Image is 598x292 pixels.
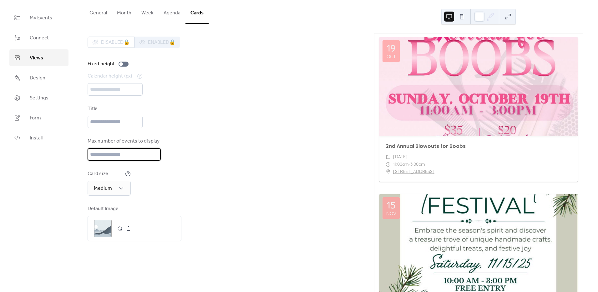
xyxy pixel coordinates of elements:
[30,54,43,62] span: Views
[30,134,43,142] span: Install
[386,211,396,216] div: Nov
[393,153,408,161] span: [DATE]
[9,29,68,46] a: Connect
[379,143,578,150] div: 2nd Annual Blowouts for Boobs
[9,69,68,86] a: Design
[387,54,396,59] div: Oct
[30,74,45,82] span: Design
[410,161,425,168] span: 3:00pm
[9,129,68,146] a: Install
[393,161,409,168] span: 11:00am
[409,161,410,168] span: -
[9,49,68,66] a: Views
[30,34,49,42] span: Connect
[88,138,160,145] div: Max number of events to display
[94,184,112,193] span: Medium
[393,168,434,175] a: [STREET_ADDRESS]
[30,94,48,102] span: Settings
[88,170,124,178] div: Card size
[88,60,115,68] div: Fixed height
[88,205,180,213] div: Default Image
[9,109,68,126] a: Form
[386,168,391,175] div: ​
[386,153,391,161] div: ​
[387,200,396,210] div: 15
[387,43,396,53] div: 19
[30,114,41,122] span: Form
[9,89,68,106] a: Settings
[30,14,52,22] span: My Events
[9,9,68,26] a: My Events
[94,220,112,237] div: ;
[88,105,141,113] div: Title
[386,161,391,168] div: ​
